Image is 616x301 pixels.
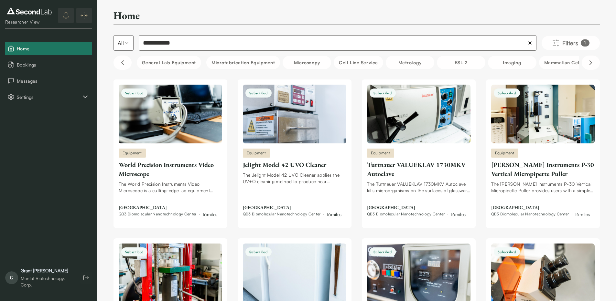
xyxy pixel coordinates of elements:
[17,78,89,84] span: Messages
[80,272,92,284] button: Log out
[119,212,197,217] span: QB3 Biomolecular Nanotechnology Center
[58,8,74,23] button: notifications
[21,275,74,288] div: Mentat Biotechnology, Corp.
[575,211,590,218] div: 16 miles
[491,212,569,217] span: QB3 Biomolecular Nanotechnology Center
[17,61,89,68] span: Bookings
[367,85,470,218] a: Tuttnauer VALUEKLAV 1730MKV AutoclaveSubscribedEquipmentTuttnauer VALUEKLAV 1730MKV AutoclaveThe ...
[21,267,74,274] div: Grant [PERSON_NAME]
[367,212,445,217] span: QB3 Biomolecular Nanotechnology Center
[119,85,222,143] img: World Precision Instruments Video Microscope
[491,85,595,143] img: Sutter Instruments P-30 Vertical Micropipette Puller
[137,56,201,69] button: General Lab equipment
[491,160,595,178] div: [PERSON_NAME] Instruments P-30 Vertical Micropipette Puller
[245,88,272,98] span: Subscribed
[491,204,590,211] span: [GEOGRAPHIC_DATA]
[451,211,466,218] div: 16 miles
[5,58,92,71] button: Bookings
[542,36,600,50] button: Filters
[119,204,218,211] span: [GEOGRAPHIC_DATA]
[245,247,272,256] span: Subscribed
[5,19,53,25] div: Researcher View
[5,90,92,104] button: Settings
[370,247,396,256] span: Subscribed
[582,56,600,70] button: Scroll right
[327,211,341,218] div: 16 miles
[206,56,280,69] button: Microfabrication Equipment
[5,90,92,104] div: Settings sub items
[367,160,470,178] div: Tuttnauer VALUEKLAV 1730MKV Autoclave
[243,172,346,185] div: The Jelight Model 42 UVO Cleaner applies the UV+O cleaning method to produce near atomically clea...
[367,85,470,143] img: Tuttnauer VALUEKLAV 1730MKV Autoclave
[494,88,520,98] span: Subscribed
[370,88,396,98] span: Subscribed
[5,271,18,284] span: G
[243,85,346,143] img: Jelight Model 42 UVO Cleaner
[367,204,466,211] span: [GEOGRAPHIC_DATA]
[119,160,222,178] div: World Precision Instruments Video Microscope
[76,8,92,23] button: Expand/Collapse sidebar
[121,88,147,98] span: Subscribed
[5,6,53,16] img: logo
[367,181,470,194] div: The Tuttnauer VALUEKLAV 1730MKV Autoclave kills microorganisms on the surfaces of glassware and i...
[494,247,520,256] span: Subscribed
[539,56,588,69] button: Mammalian Cells
[283,56,331,69] button: Microscopy
[488,56,536,69] button: Imaging
[386,56,434,69] button: Metrology
[202,211,217,218] div: 16 miles
[491,181,595,194] div: The [PERSON_NAME] Instruments P-30 Vertical Micropipette Puller provides users with a simple, eff...
[123,150,142,156] span: Equipment
[121,247,147,256] span: Subscribed
[113,35,134,51] button: Select listing type
[119,85,222,218] a: World Precision Instruments Video MicroscopeSubscribedEquipmentWorld Precision Instruments Video ...
[562,38,578,47] span: Filters
[334,56,383,69] button: Cell line service
[17,45,89,52] span: Home
[243,204,342,211] span: [GEOGRAPHIC_DATA]
[243,212,321,217] span: QB3 Biomolecular Nanotechnology Center
[17,94,81,100] span: Settings
[491,85,595,218] a: Sutter Instruments P-30 Vertical Micropipette PullerSubscribedEquipment[PERSON_NAME] Instruments ...
[247,150,266,156] span: Equipment
[581,39,589,47] div: 1
[243,160,346,169] div: Jelight Model 42 UVO Cleaner
[113,56,132,70] button: Scroll left
[437,56,485,69] button: BSL-2
[5,42,92,55] button: Home
[371,150,390,156] span: Equipment
[119,181,222,194] div: The World Precision Instruments Video Microscope is a cutting-edge lab equipment designed to meet...
[495,150,514,156] span: Equipment
[243,85,346,218] a: Jelight Model 42 UVO CleanerSubscribedEquipmentJelight Model 42 UVO CleanerThe Jelight Model 42 U...
[5,74,92,88] button: Messages
[113,9,140,22] h2: Home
